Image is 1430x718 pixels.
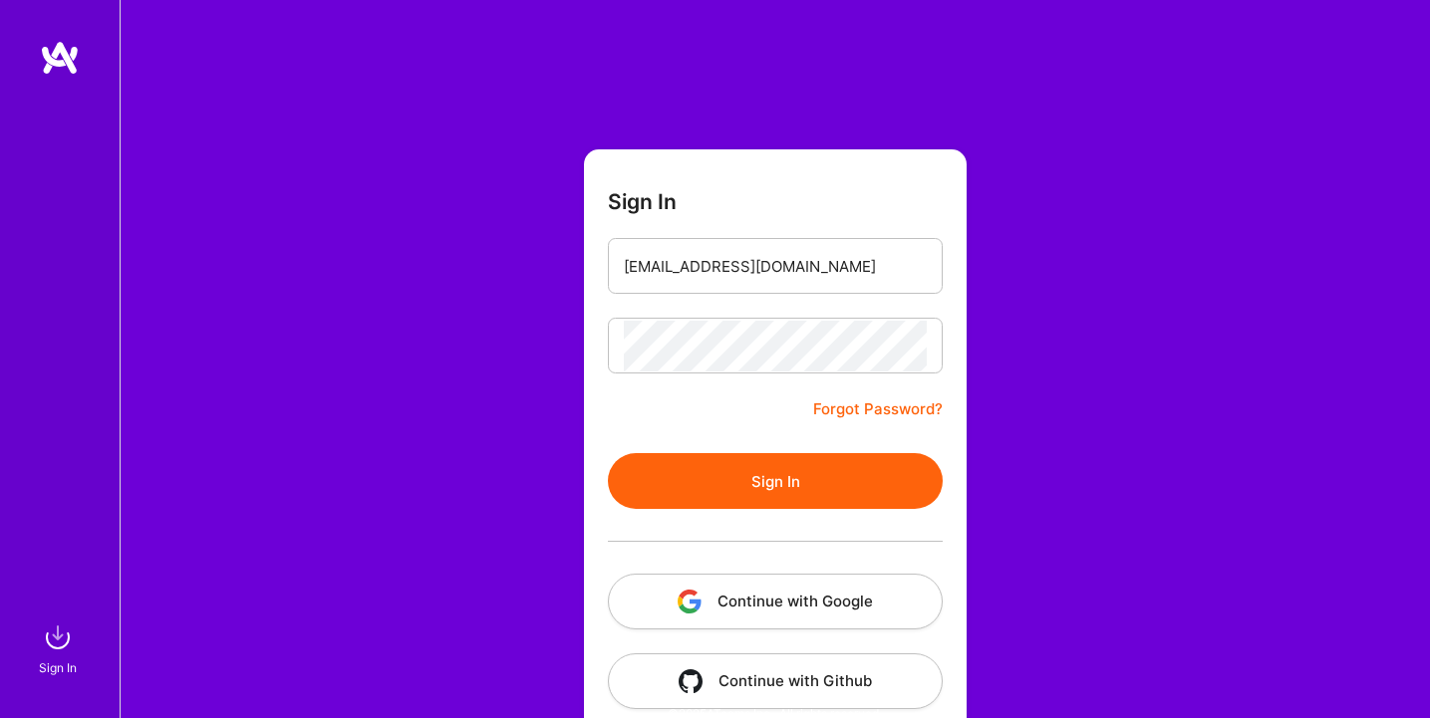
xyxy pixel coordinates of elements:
[624,241,927,292] input: Email...
[40,40,80,76] img: logo
[608,453,943,509] button: Sign In
[608,574,943,629] button: Continue with Google
[42,617,78,678] a: sign inSign In
[39,657,77,678] div: Sign In
[813,397,943,421] a: Forgot Password?
[679,669,703,693] img: icon
[608,189,677,214] h3: Sign In
[678,590,702,613] img: icon
[38,617,78,657] img: sign in
[608,653,943,709] button: Continue with Github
